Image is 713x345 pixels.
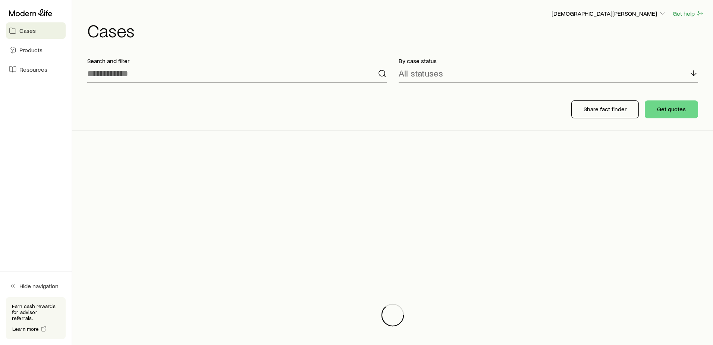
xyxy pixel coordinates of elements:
button: Get help [672,9,704,18]
a: Resources [6,61,66,78]
span: Learn more [12,326,39,332]
a: Products [6,42,66,58]
button: Get quotes [645,100,698,118]
p: By case status [399,57,698,65]
span: Cases [19,27,36,34]
a: Cases [6,22,66,39]
button: Hide navigation [6,278,66,294]
div: Earn cash rewards for advisor referrals.Learn more [6,297,66,339]
h1: Cases [87,21,704,39]
span: Products [19,46,43,54]
span: Resources [19,66,47,73]
p: All statuses [399,68,443,78]
p: Earn cash rewards for advisor referrals. [12,303,60,321]
span: Hide navigation [19,282,59,290]
p: Search and filter [87,57,387,65]
p: Share fact finder [584,105,626,113]
button: Share fact finder [571,100,639,118]
button: [DEMOGRAPHIC_DATA][PERSON_NAME] [551,9,666,18]
p: [DEMOGRAPHIC_DATA][PERSON_NAME] [552,10,666,17]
